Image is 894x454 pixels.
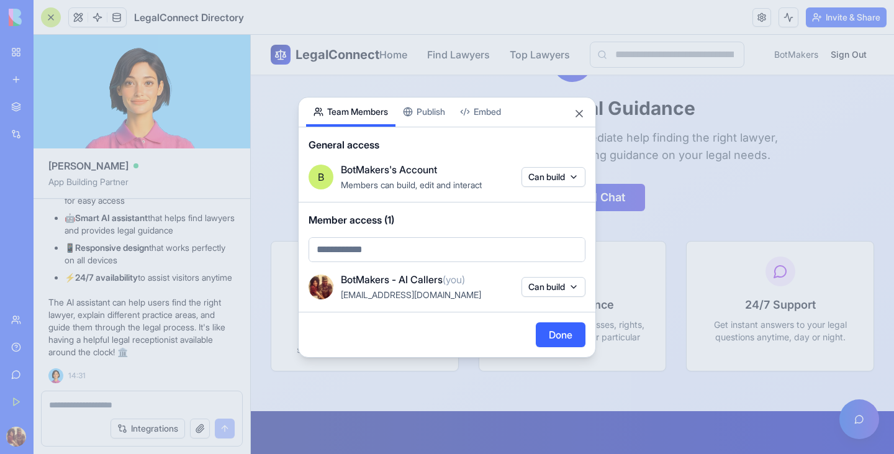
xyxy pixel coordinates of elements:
[341,162,437,177] span: BotMakers's Account
[536,322,585,347] button: Done
[309,137,585,152] span: General access
[129,12,156,27] a: Home
[35,284,192,321] p: Get personalized lawyer recommendations based on your specific legal needs and location.
[243,261,400,279] h3: Legal Guidance
[341,289,481,300] span: [EMAIL_ADDRESS][DOMAIN_NAME]
[243,284,400,321] p: Understand legal processes, rights, and next steps for your particular situation.
[443,273,465,286] span: (you)
[20,62,623,84] h2: Get Instant Legal Guidance
[306,98,395,127] button: Team Members
[341,272,465,287] span: BotMakers - AI Callers
[318,170,324,184] span: B
[341,179,482,190] span: Members can build, edit and interact
[395,98,453,127] button: Publish
[249,149,394,176] button: Start Legal Chat
[309,212,585,227] span: Member access (1)
[521,167,585,187] button: Can build
[35,261,192,279] h3: Find Lawyers
[309,275,333,299] img: ACg8ocIVwt6IKv_GV62OQOgVV6fc2MI6dNVUFzjRmSMxqkE7s8iDvMBf=s96-c
[521,277,585,297] button: Can build
[523,14,567,26] span: BotMakers
[45,11,129,29] span: LegalConnect
[451,261,608,279] h3: 24/7 Support
[113,94,530,129] p: Chat with our AI legal assistant to get immediate help finding the right lawyer, understanding le...
[451,284,608,309] p: Get instant answers to your legal questions anytime, day or night.
[20,416,623,438] h2: Ready to Find Your Legal Representation?
[176,12,239,27] a: Find Lawyers
[259,12,319,27] a: Top Lawyers
[20,10,129,30] a: LegalConnect
[453,98,508,127] button: Embed
[572,9,623,31] button: Sign Out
